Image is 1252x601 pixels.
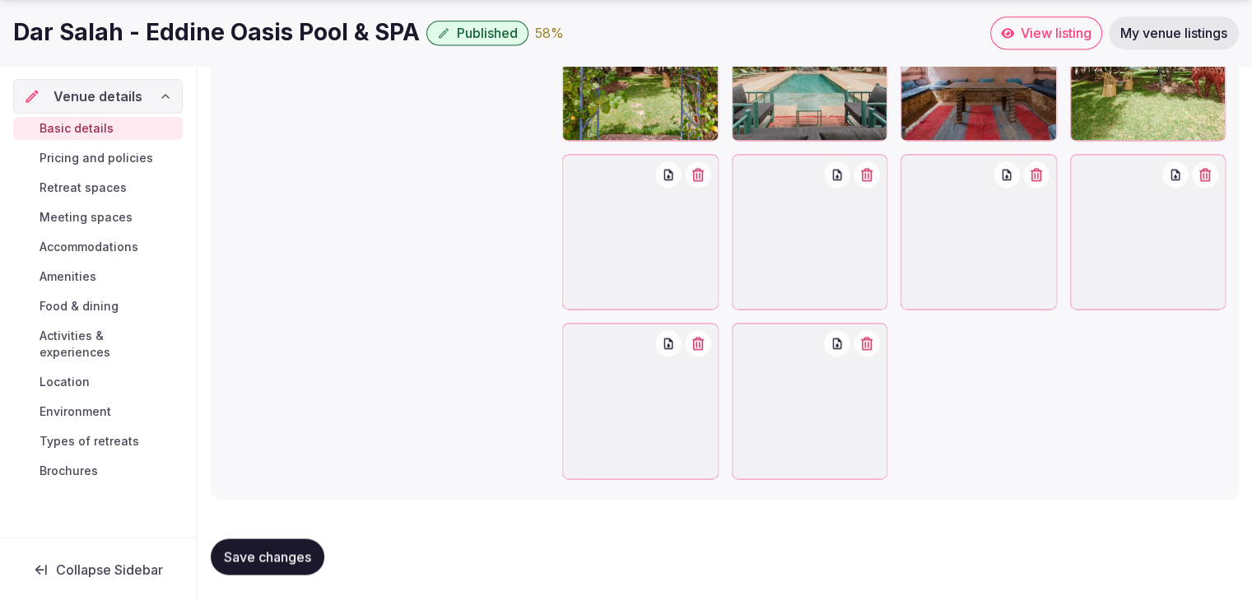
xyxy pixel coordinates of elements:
a: Location [13,370,183,394]
div: 58 % [535,23,564,43]
a: Meeting spaces [13,206,183,229]
a: Activities & experiences [13,324,183,364]
div: DSCF8473-HDR.jpg [1070,154,1226,310]
div: DSCF8443-HDR.jpg [562,323,719,479]
a: Pricing and policies [13,147,183,170]
span: View listing [1021,25,1091,41]
a: Environment [13,400,183,423]
span: Activities & experiences [40,328,176,361]
a: Basic details [13,117,183,140]
span: Basic details [40,120,114,137]
button: Save changes [211,538,324,575]
a: View listing [990,16,1102,49]
a: Amenities [13,265,183,288]
span: Types of retreats [40,433,139,450]
span: Save changes [224,548,311,565]
span: Amenities [40,268,96,285]
span: Venue details [54,86,142,106]
button: Collapse Sidebar [13,552,183,588]
span: Brochures [40,463,98,479]
div: DSCF8551-HDR.jpg [901,154,1057,310]
span: Environment [40,403,111,420]
div: DSCF8566-HDR.jpg [562,154,719,310]
a: Food & dining [13,295,183,318]
a: Retreat spaces [13,176,183,199]
button: Published [426,21,528,45]
span: Collapse Sidebar [56,561,163,578]
a: Types of retreats [13,430,183,453]
span: Retreat spaces [40,179,127,196]
a: Brochures [13,459,183,482]
span: Meeting spaces [40,209,133,226]
button: 58% [535,23,564,43]
a: My venue listings [1109,16,1239,49]
a: Accommodations [13,235,183,259]
span: Accommodations [40,239,138,255]
span: Pricing and policies [40,150,153,166]
span: Published [457,25,518,41]
span: My venue listings [1120,25,1227,41]
span: Food & dining [40,298,119,314]
div: DSCF8557-HDR.jpg [732,154,888,310]
span: Location [40,374,90,390]
h1: Dar Salah - Eddine Oasis Pool & SPA [13,16,420,49]
div: DSCF8398-HDR.jpg [732,323,888,479]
